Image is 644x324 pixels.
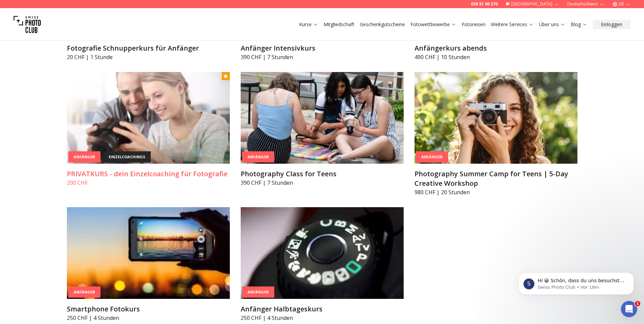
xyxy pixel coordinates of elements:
a: Blog [571,21,587,28]
a: Anfänger HalbtageskursAnfängerAnfänger Halbtageskurs250 CHF | 4 Stunden [241,207,404,322]
iframe: Intercom notifications Nachricht [508,258,644,306]
iframe: Intercom live chat [621,301,637,317]
p: 980 CHF | 20 Stunden [415,188,577,196]
h3: Fotografie Schnupperkurs für Anfänger [67,43,230,53]
button: Mitgliedschaft [321,20,357,29]
h3: Smartphone Fotokurs [67,304,230,314]
img: Photography Summer Camp for Teens | 5-Day Creative Workshop [415,72,577,164]
div: Anfänger [416,151,448,163]
h3: PRIVATKURS - dein Einzelcoaching für Fotografie [67,169,230,179]
img: Smartphone Fotokurs [67,207,230,299]
p: 20 CHF | 1 Stunde [67,53,230,61]
h3: Photography Summer Camp for Teens | 5-Day Creative Workshop [415,169,577,188]
button: Kurse [296,20,321,29]
button: Über uns [536,20,568,29]
img: Anfänger Halbtageskurs [241,207,404,299]
img: Swiss photo club [14,11,41,38]
div: Anfänger [242,287,274,298]
div: Anfänger [242,151,274,163]
img: Photography Class for Teens [241,72,404,164]
a: Fotoreisen [462,21,485,28]
p: 390 CHF | 7 Stunden [241,179,404,187]
a: Kurse [299,21,318,28]
a: PRIVATKURS - dein Einzelcoaching für FotografieAnfängereinzelcoachingsPRIVATKURS - dein Einzelcoa... [67,72,230,187]
a: Weitere Services [491,21,534,28]
p: 250 CHF | 4 Stunden [241,314,404,322]
div: Anfänger [68,151,100,163]
a: Photography Summer Camp for Teens | 5-Day Creative WorkshopAnfängerPhotography Summer Camp for Te... [415,72,577,196]
p: 200 CHF [67,179,230,187]
button: Geschenkgutscheine [357,20,408,29]
img: PRIVATKURS - dein Einzelcoaching für Fotografie [67,72,230,164]
h3: Anfänger Halbtageskurs [241,304,404,314]
p: 490 CHF | 10 Stunden [415,53,577,61]
p: 250 CHF | 4 Stunden [67,314,230,322]
a: 058 51 00 270 [471,1,498,7]
span: 1 [635,301,640,306]
h3: Photography Class for Teens [241,169,404,179]
button: Fotoreisen [459,20,488,29]
button: Einloggen [593,20,630,29]
a: Mitgliedschaft [324,21,354,28]
p: 390 CHF | 7 Stunden [241,53,404,61]
div: Anfänger [68,287,100,298]
a: Geschenkgutscheine [360,21,405,28]
a: Über uns [539,21,565,28]
a: Smartphone FotokursAnfängerSmartphone Fotokurs250 CHF | 4 Stunden [67,207,230,322]
h3: Anfängerkurs abends [415,43,577,53]
a: Fotowettbewerbe [410,21,456,28]
h3: Anfänger Intensivkurs [241,43,404,53]
button: Blog [568,20,590,29]
a: Photography Class for TeensAnfängerPhotography Class for Teens390 CHF | 7 Stunden [241,72,404,187]
button: Weitere Services [488,20,536,29]
div: einzelcoachings [103,151,151,163]
button: Fotowettbewerbe [408,20,459,29]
